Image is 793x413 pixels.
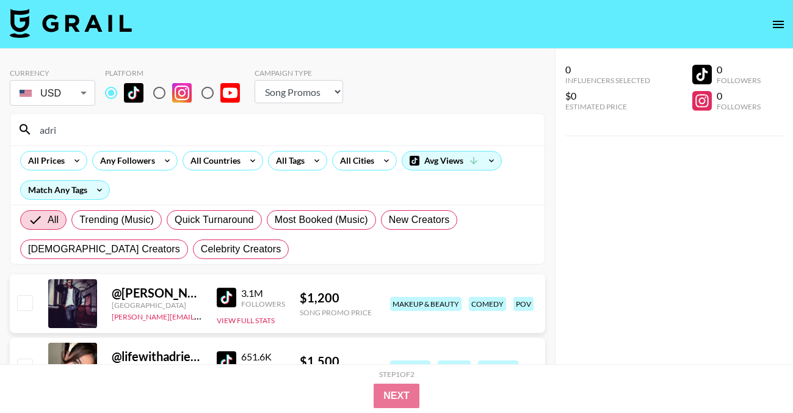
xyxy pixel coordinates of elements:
[717,64,761,76] div: 0
[112,349,202,364] div: @ lifewithadrienne
[48,213,59,227] span: All
[390,360,430,375] div: lifestyle
[21,152,67,170] div: All Prices
[732,352,778,398] iframe: Drift Widget Chat Controller
[255,68,343,78] div: Campaign Type
[183,152,243,170] div: All Countries
[241,351,285,363] div: 651.6K
[717,90,761,102] div: 0
[21,181,109,199] div: Match Any Tags
[10,9,132,38] img: Grail Talent
[275,213,368,227] span: Most Booked (Music)
[766,12,791,37] button: open drawer
[513,297,534,311] div: pov
[10,68,95,78] div: Currency
[201,242,281,257] span: Celebrity Creators
[32,120,537,139] input: Search by User Name
[565,90,650,102] div: $0
[565,64,650,76] div: 0
[12,82,93,104] div: USD
[300,290,372,305] div: $ 1,200
[217,288,236,307] img: TikTok
[28,242,180,257] span: [DEMOGRAPHIC_DATA] Creators
[269,152,307,170] div: All Tags
[717,76,761,85] div: Followers
[333,152,377,170] div: All Cities
[175,213,254,227] span: Quick Turnaround
[172,83,192,103] img: Instagram
[93,152,158,170] div: Any Followers
[389,213,450,227] span: New Creators
[717,102,761,111] div: Followers
[241,363,285,372] div: Followers
[241,287,285,299] div: 3.1M
[217,351,236,371] img: TikTok
[390,297,462,311] div: makeup & beauty
[79,213,154,227] span: Trending (Music)
[105,68,250,78] div: Platform
[112,301,202,310] div: [GEOGRAPHIC_DATA]
[300,308,372,317] div: Song Promo Price
[112,310,292,321] a: [PERSON_NAME][EMAIL_ADDRESS][DOMAIN_NAME]
[565,102,650,111] div: Estimated Price
[402,152,501,170] div: Avg Views
[565,76,650,85] div: Influencers Selected
[300,354,372,369] div: $ 1,500
[469,297,506,311] div: comedy
[478,360,518,375] div: skincare
[217,316,275,325] button: View Full Stats
[112,285,202,301] div: @ [PERSON_NAME].[PERSON_NAME]
[438,360,471,375] div: fitness
[124,83,143,103] img: TikTok
[241,299,285,309] div: Followers
[220,83,240,103] img: YouTube
[379,370,415,379] div: Step 1 of 2
[374,384,419,408] button: Next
